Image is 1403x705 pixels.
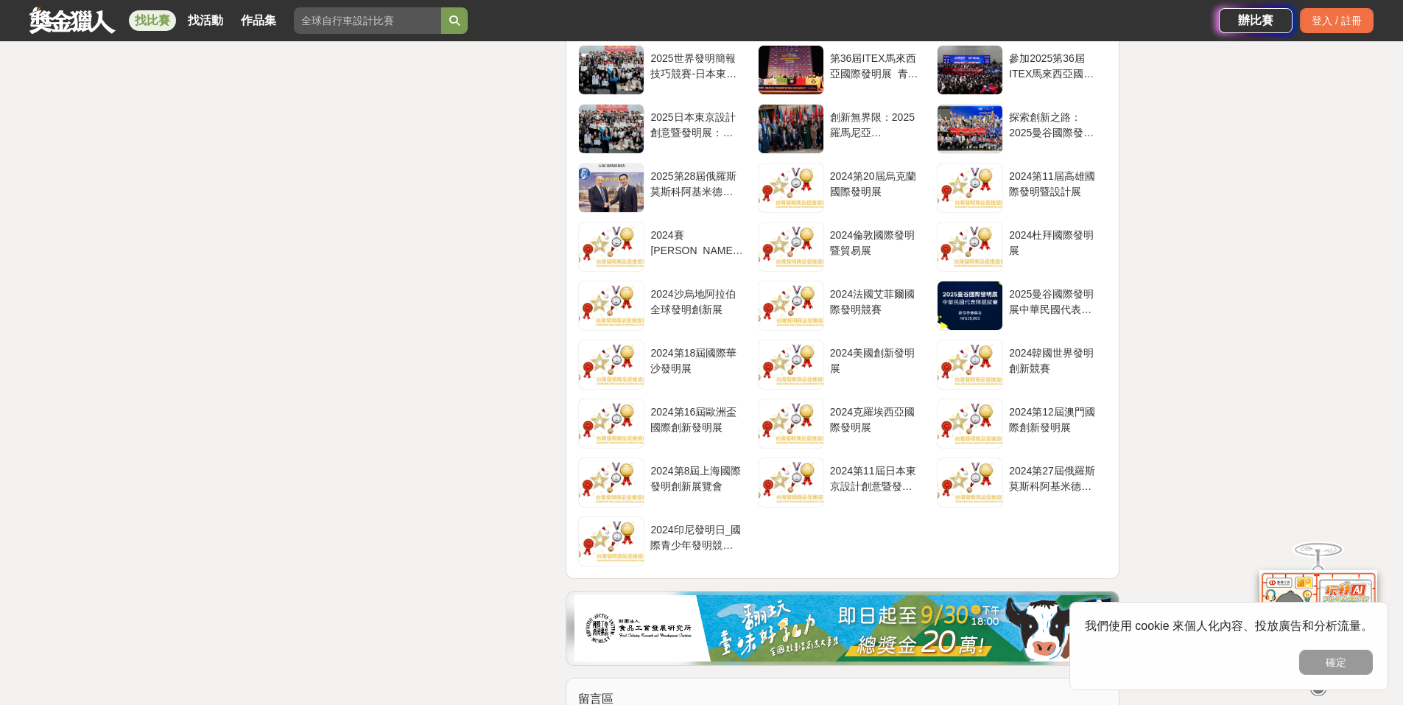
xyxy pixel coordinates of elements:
[1009,169,1101,197] div: 2024第11屆高雄國際發明暨設計展
[129,10,176,31] a: 找比賽
[650,228,742,256] div: 2024賽[PERSON_NAME]斯國際發明展
[758,163,928,213] a: 2024第20屆烏克蘭國際發明展
[578,516,748,567] a: 2024印尼發明日_國際青少年發明競賽IYIA
[574,595,1111,662] img: e6dbf9e7-1170-4b32-9b88-12c24a1657ac.jpg
[650,404,742,432] div: 2024第16屆歐洲盃國際創新發明展
[1009,51,1101,79] div: 參加2025第36屆ITEX馬來西亞國際發明展，發掘無限商機
[578,457,748,508] a: 2024第8屆上海國際發明創新展覽會
[650,522,742,550] div: 2024印尼發明日_國際青少年發明競賽IYIA
[937,104,1107,154] a: 探索創新之路：2025曼谷國際發明展盛大招展！
[937,399,1107,449] a: 2024第12屆澳門國際創新發明展
[758,457,928,508] a: 2024第11屆日本東京設計創意暨發明展
[1219,8,1293,33] a: 辦比賽
[1009,463,1101,491] div: 2024第27屆俄羅斯莫斯科阿基米德國際發明展
[1299,650,1373,675] button: 確定
[578,222,748,272] a: 2024賽[PERSON_NAME]斯國際發明展
[235,10,282,31] a: 作品集
[830,110,922,138] div: 創新無界限：2025 羅馬尼亞EUROINVENT歐洲盃國際創新發明展盛大招展！
[650,346,742,373] div: 2024第18屆國際華沙發明展
[650,463,742,491] div: 2024第8屆上海國際發明創新展覽會
[758,281,928,331] a: 2024法國艾菲爾國際發明競賽
[758,340,928,390] a: 2024美國創新發明展
[650,287,742,315] div: 2024沙烏地阿拉伯全球發明創新展
[758,104,928,154] a: 創新無界限：2025 羅馬尼亞EUROINVENT歐洲盃國際創新發明展盛大招展！
[578,45,748,95] a: 2025世界發明簡報技巧競賽-日本東京選拔賽
[182,10,229,31] a: 找活動
[937,45,1107,95] a: 參加2025第36屆ITEX馬來西亞國際發明展，發掘無限商機
[1300,8,1374,33] div: 登入 / 註冊
[758,45,928,95] a: 第36屆ITEX馬來西亞國際發明展_青少年組
[650,169,742,197] div: 2025第28屆俄羅斯莫斯科阿基米德國際發明展
[1009,287,1101,315] div: 2025曼谷國際發明展中華民國代表隊選拔賽
[1009,228,1101,256] div: 2024杜拜國際發明展
[758,399,928,449] a: 2024克羅埃西亞國際發明展
[830,169,922,197] div: 2024第20屆烏克蘭國際發明展
[578,340,748,390] a: 2024第18屆國際華沙發明展
[758,222,928,272] a: 2024倫敦國際發明暨貿易展
[294,7,441,34] input: 全球自行車設計比賽
[1009,404,1101,432] div: 2024第12屆澳門國際創新發明展
[578,399,748,449] a: 2024第16屆歐洲盃國際創新發明展
[830,404,922,432] div: 2024克羅埃西亞國際發明展
[650,51,742,79] div: 2025世界發明簡報技巧競賽-日本東京選拔賽
[937,281,1107,331] a: 2025曼谷國際發明展中華民國代表隊選拔賽
[1259,570,1377,668] img: d2146d9a-e6f6-4337-9592-8cefde37ba6b.png
[578,281,748,331] a: 2024沙烏地阿拉伯全球發明創新展
[937,340,1107,390] a: 2024韓國世界發明創新競賽
[937,163,1107,213] a: 2024第11屆高雄國際發明暨設計展
[578,104,748,154] a: 2025日本東京設計創意暨發明展：引領未來設計與發明新潮流
[830,287,922,315] div: 2024法國艾菲爾國際發明競賽
[937,457,1107,508] a: 2024第27屆俄羅斯莫斯科阿基米德國際發明展
[830,463,922,491] div: 2024第11屆日本東京設計創意暨發明展
[1009,110,1101,138] div: 探索創新之路：2025曼谷國際發明展盛大招展！
[578,163,748,213] a: 2025第28屆俄羅斯莫斯科阿基米德國際發明展
[830,51,922,79] div: 第36屆ITEX馬來西亞國際發明展_青少年組
[1009,346,1101,373] div: 2024韓國世界發明創新競賽
[937,222,1107,272] a: 2024杜拜國際發明展
[650,110,742,138] div: 2025日本東京設計創意暨發明展：引領未來設計與發明新潮流
[830,346,922,373] div: 2024美國創新發明展
[1085,620,1373,632] span: 我們使用 cookie 來個人化內容、投放廣告和分析流量。
[830,228,922,256] div: 2024倫敦國際發明暨貿易展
